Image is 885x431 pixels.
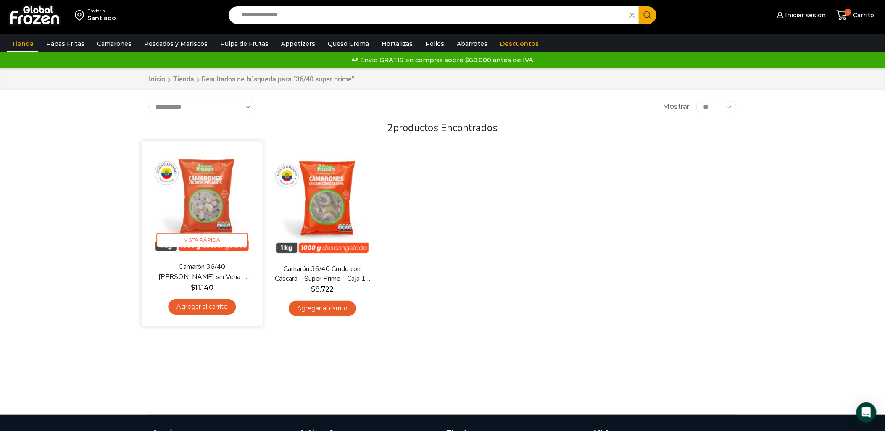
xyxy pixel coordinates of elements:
[93,36,136,52] a: Camarones
[191,284,195,292] span: $
[148,75,354,84] nav: Breadcrumb
[783,11,826,19] span: Iniciar sesión
[191,284,213,292] bdi: 11.140
[453,36,492,52] a: Abarrotes
[393,121,498,134] span: productos encontrados
[277,36,319,52] a: Appetizers
[42,36,89,52] a: Papas Fritas
[87,8,116,14] div: Enviar a
[173,75,195,84] a: Tienda
[387,121,393,134] span: 2
[851,11,874,19] span: Carrito
[835,5,877,25] a: 0 Carrito
[202,75,354,83] h1: Resultados de búsqueda para “36/40 super prime”
[289,301,356,316] a: Agregar al carrito: “Camarón 36/40 Crudo con Cáscara - Super Prime - Caja 10 kg”
[75,8,87,22] img: address-field-icon.svg
[845,9,851,16] span: 0
[311,285,334,293] bdi: 8.722
[377,36,417,52] a: Hortalizas
[168,299,236,315] a: Agregar al carrito: “Camarón 36/40 Crudo Pelado sin Vena - Super Prime - Caja 10 kg”
[775,7,826,24] a: Iniciar sesión
[324,36,373,52] a: Queso Crema
[421,36,448,52] a: Pollos
[140,36,212,52] a: Pescados y Mariscos
[216,36,273,52] a: Pulpa de Frutas
[7,36,38,52] a: Tienda
[148,75,166,84] a: Inicio
[496,36,543,52] a: Descuentos
[639,6,656,24] button: Search button
[311,285,315,293] span: $
[153,262,251,282] a: Camarón 36/40 [PERSON_NAME] sin Vena – Super Prime – Caja 10 kg
[148,101,255,113] select: Pedido de la tienda
[663,102,690,112] span: Mostrar
[856,402,877,423] div: Open Intercom Messenger
[87,14,116,22] div: Santiago
[274,264,371,284] a: Camarón 36/40 Crudo con Cáscara – Super Prime – Caja 10 kg
[157,233,248,247] span: Vista Rápida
